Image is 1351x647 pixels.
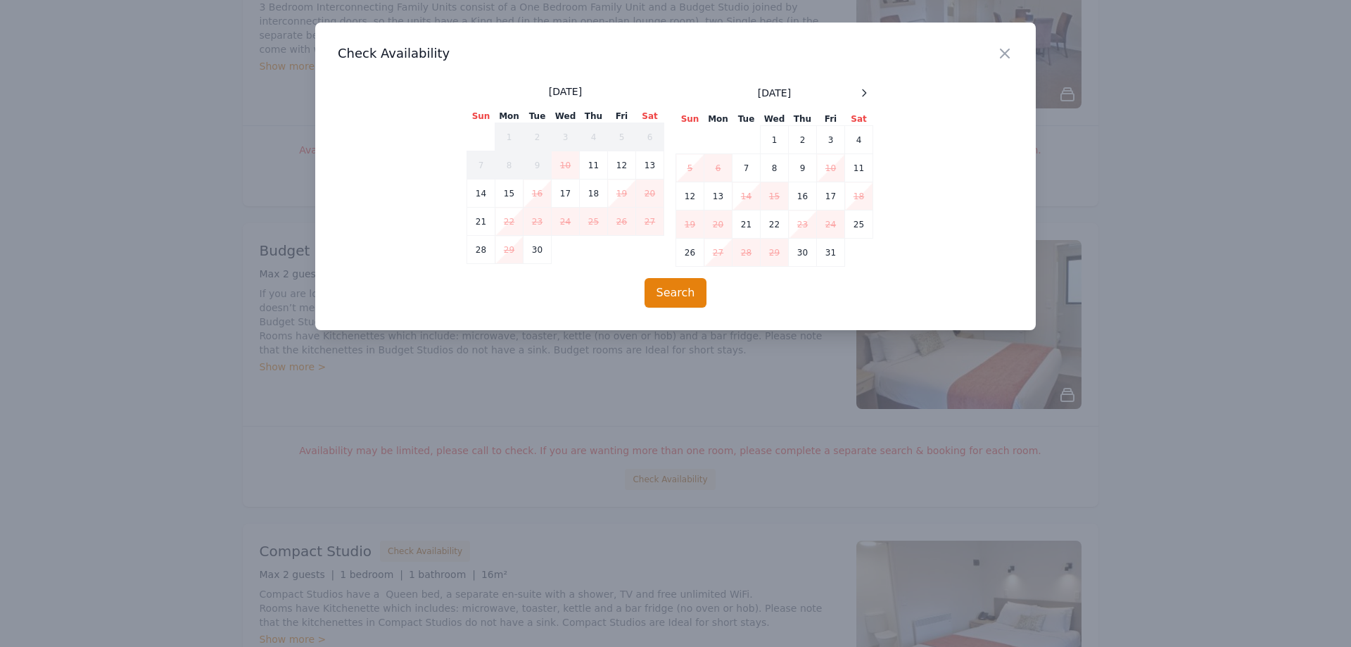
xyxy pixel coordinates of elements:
[704,211,732,239] td: 20
[845,211,873,239] td: 25
[524,236,552,264] td: 30
[789,239,817,267] td: 30
[580,110,608,123] th: Thu
[636,208,664,236] td: 27
[549,84,582,99] span: [DATE]
[636,151,664,180] td: 13
[552,180,580,208] td: 17
[645,278,707,308] button: Search
[817,211,845,239] td: 24
[552,151,580,180] td: 10
[524,110,552,123] th: Tue
[552,123,580,151] td: 3
[338,45,1013,62] h3: Check Availability
[636,123,664,151] td: 6
[817,154,845,182] td: 10
[524,208,552,236] td: 23
[676,154,704,182] td: 5
[732,211,761,239] td: 21
[495,123,524,151] td: 1
[467,110,495,123] th: Sun
[608,110,636,123] th: Fri
[524,151,552,180] td: 9
[676,113,704,126] th: Sun
[636,110,664,123] th: Sat
[676,239,704,267] td: 26
[845,182,873,211] td: 18
[467,236,495,264] td: 28
[495,151,524,180] td: 8
[467,180,495,208] td: 14
[636,180,664,208] td: 20
[817,126,845,154] td: 3
[495,236,524,264] td: 29
[789,113,817,126] th: Thu
[845,113,873,126] th: Sat
[552,110,580,123] th: Wed
[704,154,732,182] td: 6
[789,211,817,239] td: 23
[524,123,552,151] td: 2
[789,154,817,182] td: 9
[761,239,789,267] td: 29
[704,113,732,126] th: Mon
[761,154,789,182] td: 8
[817,113,845,126] th: Fri
[608,123,636,151] td: 5
[580,180,608,208] td: 18
[845,154,873,182] td: 11
[761,211,789,239] td: 22
[732,113,761,126] th: Tue
[676,211,704,239] td: 19
[608,208,636,236] td: 26
[467,208,495,236] td: 21
[676,182,704,211] td: 12
[732,239,761,267] td: 28
[761,182,789,211] td: 15
[817,239,845,267] td: 31
[704,239,732,267] td: 27
[467,151,495,180] td: 7
[845,126,873,154] td: 4
[817,182,845,211] td: 17
[789,126,817,154] td: 2
[608,151,636,180] td: 12
[608,180,636,208] td: 19
[704,182,732,211] td: 13
[495,110,524,123] th: Mon
[580,208,608,236] td: 25
[789,182,817,211] td: 16
[495,180,524,208] td: 15
[495,208,524,236] td: 22
[732,154,761,182] td: 7
[580,151,608,180] td: 11
[761,126,789,154] td: 1
[524,180,552,208] td: 16
[732,182,761,211] td: 14
[758,86,791,100] span: [DATE]
[580,123,608,151] td: 4
[761,113,789,126] th: Wed
[552,208,580,236] td: 24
